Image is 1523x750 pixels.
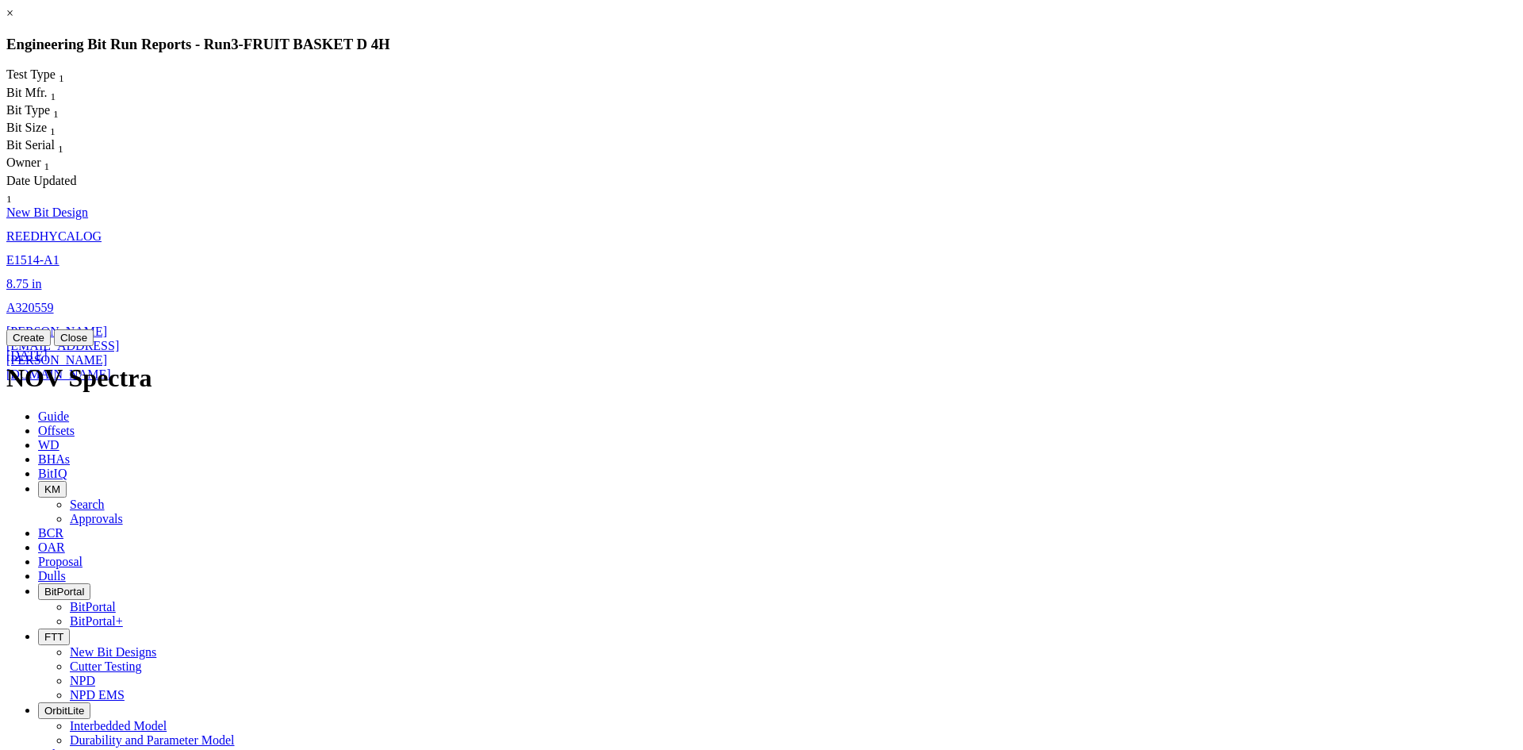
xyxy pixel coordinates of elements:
div: Bit Serial Sort None [6,138,94,156]
span: Bit Size [6,121,47,134]
span: Test Type [6,67,56,81]
span: Guide [38,410,69,423]
div: Sort None [6,156,85,173]
a: [PERSON_NAME][EMAIL_ADDRESS][PERSON_NAME][DOMAIN_NAME] [6,325,119,381]
div: Date Updated Sort None [6,174,85,206]
div: Sort None [6,174,85,206]
a: Search [70,498,105,511]
span: Sort None [58,138,63,152]
span: KM [44,483,60,495]
div: Sort None [6,67,94,85]
a: BitPortal [70,600,116,613]
button: Create [6,329,51,346]
sub: 1 [59,73,64,85]
a: New Bit Design [6,206,88,219]
a: NPD [70,674,95,687]
span: Date Updated [6,174,76,187]
span: BHAs [38,452,70,466]
span: Sort None [59,67,64,81]
a: BitPortal+ [70,614,123,628]
div: Bit Type Sort None [6,103,86,121]
sub: 1 [58,143,63,155]
span: Bit Serial [6,138,55,152]
a: Durability and Parameter Model [70,733,235,747]
a: [DATE] [6,348,48,362]
span: 8.75 [6,277,29,290]
span: Sort None [44,156,50,169]
span: Offsets [38,424,75,437]
div: Sort None [6,86,86,103]
a: New Bit Designs [70,645,156,659]
span: Dulls [38,569,66,583]
button: Close [54,329,94,346]
a: E1514-A1 [6,253,59,267]
a: A320559 [6,301,54,314]
div: Sort None [6,121,86,138]
span: Owner [6,156,41,169]
span: FTT [44,631,63,643]
div: Bit Size Sort None [6,121,86,138]
sub: 1 [50,125,56,137]
div: Sort None [6,138,94,156]
div: Owner Sort None [6,156,85,173]
span: BCR [38,526,63,540]
span: Bit Type [6,103,50,117]
sub: 1 [44,161,50,173]
span: OrbitLite [44,705,84,717]
h3: Engineering Bit Run Reports - Run - [6,36,1517,53]
a: 8.75 in [6,277,41,290]
span: Bit Mfr. [6,86,48,99]
span: BitIQ [38,467,67,480]
a: Interbedded Model [70,719,167,733]
a: Cutter Testing [70,660,142,673]
sub: 1 [51,90,56,102]
span: OAR [38,540,65,554]
sub: 1 [53,108,59,120]
span: Sort None [51,86,56,99]
span: in [32,277,41,290]
div: Test Type Sort None [6,67,94,85]
span: 3 [231,36,238,52]
a: × [6,6,13,20]
span: WD [38,438,59,452]
a: REEDHYCALOG [6,229,102,243]
a: Approvals [70,512,123,525]
span: FRUIT BASKET D 4H [244,36,390,52]
div: Bit Mfr. Sort None [6,86,86,103]
h1: NOV Spectra [6,363,1517,393]
span: BitPortal [44,586,84,598]
a: NPD EMS [70,688,125,702]
span: Proposal [38,555,82,568]
span: Sort None [50,121,56,134]
span: Sort None [53,103,59,117]
div: Sort None [6,103,86,121]
span: Sort None [6,188,12,202]
sub: 1 [6,193,12,205]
